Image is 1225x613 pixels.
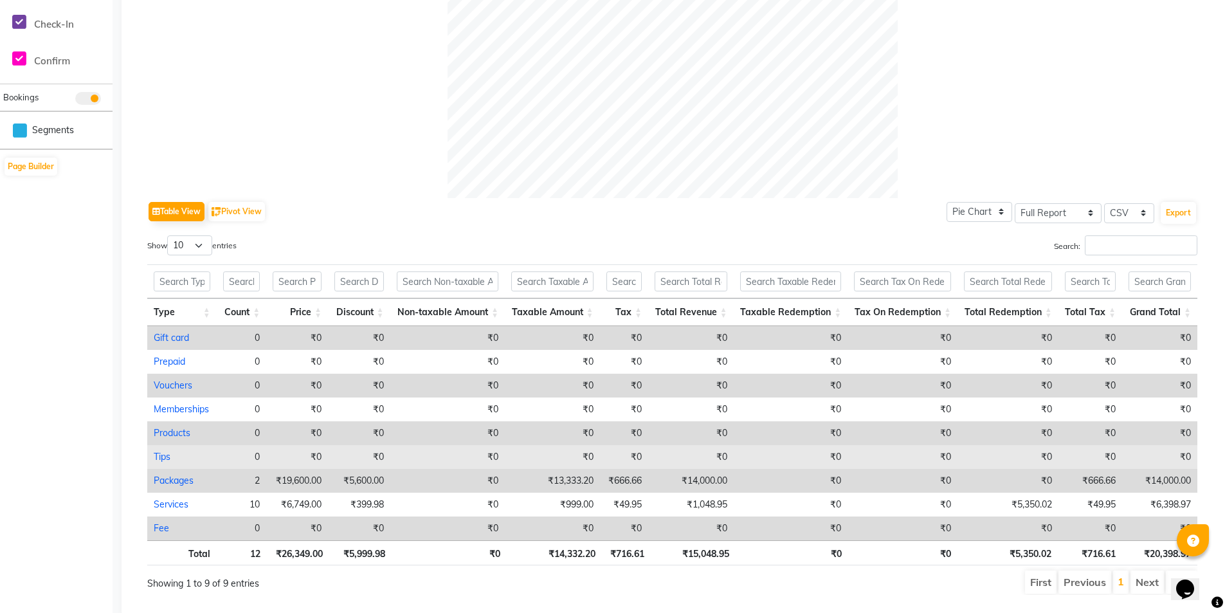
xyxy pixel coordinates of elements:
td: ₹0 [734,445,848,469]
td: ₹0 [734,398,848,421]
td: ₹0 [1122,445,1197,469]
td: ₹0 [848,421,957,445]
td: ₹0 [957,374,1058,398]
th: Discount: activate to sort column ascending [328,298,390,326]
td: 0 [217,374,266,398]
td: ₹0 [266,517,328,540]
td: ₹0 [600,398,649,421]
td: ₹0 [266,445,328,469]
td: ₹5,600.00 [328,469,390,493]
a: Tips [154,451,170,462]
span: Bookings [3,92,39,102]
td: ₹0 [734,326,848,350]
td: 0 [217,421,266,445]
td: ₹0 [1058,398,1122,421]
td: ₹0 [848,493,957,517]
th: Tax: activate to sort column ascending [600,298,649,326]
td: ₹0 [328,374,390,398]
input: Search Grand Total [1129,271,1191,291]
button: Table View [149,202,204,221]
td: ₹0 [648,517,734,540]
td: ₹0 [328,421,390,445]
td: ₹0 [390,445,505,469]
input: Search Price [273,271,322,291]
input: Search Total Tax [1065,271,1116,291]
th: ₹0 [848,540,957,565]
td: ₹0 [734,421,848,445]
td: ₹0 [734,517,848,540]
td: ₹999.00 [505,493,600,517]
td: ₹0 [266,326,328,350]
td: ₹0 [600,374,649,398]
td: ₹0 [600,326,649,350]
input: Search Tax On Redemption [854,271,951,291]
td: ₹0 [1058,421,1122,445]
th: ₹14,332.20 [507,540,602,565]
td: ₹0 [957,517,1058,540]
th: Grand Total: activate to sort column ascending [1122,298,1197,326]
input: Search Type [154,271,210,291]
td: ₹0 [734,493,848,517]
a: 1 [1118,575,1124,588]
td: ₹0 [648,445,734,469]
td: ₹0 [957,398,1058,421]
td: ₹399.98 [328,493,390,517]
td: 0 [217,398,266,421]
a: Fee [154,522,169,534]
th: ₹0 [392,540,507,565]
th: Taxable Redemption: activate to sort column ascending [734,298,848,326]
select: Showentries [167,235,212,255]
td: 2 [217,469,266,493]
input: Search Non-taxable Amount [397,271,498,291]
td: ₹0 [328,445,390,469]
td: ₹0 [734,469,848,493]
label: Search: [1054,235,1197,255]
td: ₹0 [328,517,390,540]
th: Total Revenue: activate to sort column ascending [648,298,734,326]
a: Vouchers [154,380,192,391]
a: Packages [154,475,194,486]
td: ₹0 [957,421,1058,445]
td: ₹0 [505,326,600,350]
th: Tax On Redemption: activate to sort column ascending [848,298,957,326]
th: ₹0 [736,540,848,565]
td: ₹0 [957,469,1058,493]
td: ₹0 [600,517,649,540]
span: Confirm [34,55,70,67]
th: ₹716.61 [1058,540,1121,565]
td: 0 [217,445,266,469]
a: Services [154,499,188,510]
td: ₹0 [848,445,957,469]
td: ₹0 [266,398,328,421]
td: ₹0 [266,421,328,445]
td: ₹0 [600,421,649,445]
td: ₹0 [328,398,390,421]
iframe: chat widget [1171,562,1212,600]
td: ₹0 [1058,374,1122,398]
button: Pivot View [208,202,265,221]
th: Total [147,540,217,565]
th: ₹5,999.98 [329,540,392,565]
td: ₹0 [1058,350,1122,374]
td: ₹0 [1122,326,1197,350]
th: Total Redemption: activate to sort column ascending [957,298,1058,326]
a: Memberships [154,403,209,415]
td: ₹0 [648,326,734,350]
td: ₹49.95 [600,493,649,517]
td: ₹0 [390,421,505,445]
td: ₹19,600.00 [266,469,328,493]
span: Segments [32,124,74,137]
td: ₹0 [848,326,957,350]
td: ₹0 [1122,398,1197,421]
th: ₹15,048.95 [651,540,736,565]
td: ₹0 [1058,517,1122,540]
td: 0 [217,326,266,350]
th: ₹20,398.97 [1122,540,1197,565]
th: Total Tax: activate to sort column ascending [1058,298,1122,326]
td: ₹0 [648,350,734,374]
input: Search Total Redemption [964,271,1052,291]
td: ₹0 [1058,326,1122,350]
td: ₹0 [734,350,848,374]
button: Export [1161,202,1196,224]
td: ₹0 [957,350,1058,374]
